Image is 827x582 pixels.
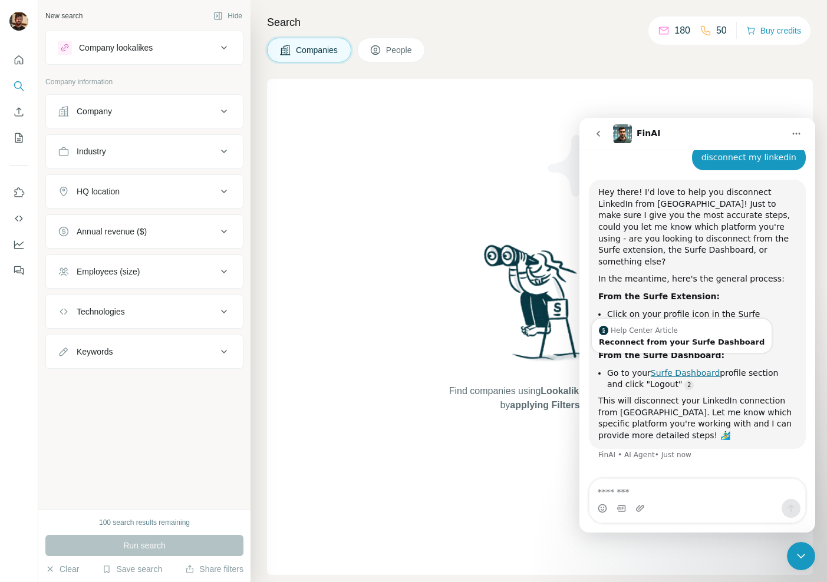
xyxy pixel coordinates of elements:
[46,297,243,326] button: Technologies
[77,105,112,117] div: Company
[9,234,28,255] button: Dashboard
[77,346,113,358] div: Keywords
[77,186,120,197] div: HQ location
[386,44,413,56] span: People
[79,42,153,54] div: Company lookalikes
[77,266,140,277] div: Employees (size)
[9,49,28,71] button: Quick start
[77,306,125,318] div: Technologies
[510,400,579,410] span: applying Filters
[205,7,251,25] button: Hide
[46,338,243,366] button: Keywords
[9,182,28,203] button: Use Surfe on LinkedIn
[77,145,106,157] div: Industry
[541,386,622,396] span: Lookalikes search
[46,97,243,125] button: Company
[787,542,815,570] iframe: Intercom live chat
[716,24,727,38] p: 50
[746,22,801,39] button: Buy credits
[185,563,243,575] button: Share filters
[45,563,79,575] button: Clear
[99,517,190,528] div: 100 search results remaining
[446,384,634,412] span: Find companies using or by
[102,563,162,575] button: Save search
[46,137,243,166] button: Industry
[45,77,243,87] p: Company information
[45,11,83,21] div: New search
[9,101,28,123] button: Enrich CSV
[9,208,28,229] button: Use Surfe API
[46,217,243,246] button: Annual revenue ($)
[296,44,339,56] span: Companies
[46,34,243,62] button: Company lookalikes
[540,126,646,232] img: Surfe Illustration - Stars
[9,12,28,31] img: Avatar
[9,260,28,281] button: Feedback
[46,177,243,206] button: HQ location
[479,242,601,373] img: Surfe Illustration - Woman searching with binoculars
[9,75,28,97] button: Search
[579,118,815,533] iframe: Intercom live chat
[674,24,690,38] p: 180
[9,127,28,148] button: My lists
[267,14,813,31] h4: Search
[46,257,243,286] button: Employees (size)
[77,226,147,237] div: Annual revenue ($)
